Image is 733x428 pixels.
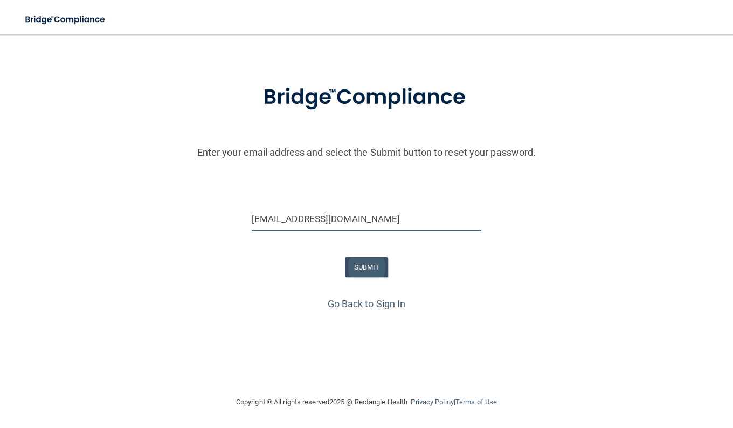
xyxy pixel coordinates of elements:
[241,70,492,126] img: bridge_compliance_login_screen.278c3ca4.svg
[252,207,482,231] input: Email
[411,398,453,406] a: Privacy Policy
[170,385,563,419] div: Copyright © All rights reserved 2025 @ Rectangle Health | |
[345,257,389,277] button: SUBMIT
[455,398,497,406] a: Terms of Use
[328,298,406,309] a: Go Back to Sign In
[16,9,115,31] img: bridge_compliance_login_screen.278c3ca4.svg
